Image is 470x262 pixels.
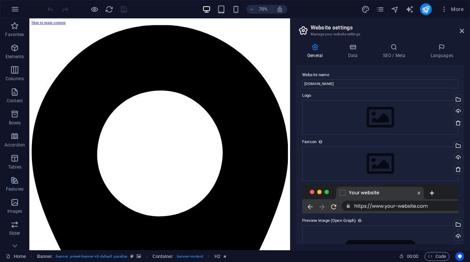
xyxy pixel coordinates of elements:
[4,142,25,148] p: Accordion
[302,91,458,100] label: Logo
[9,120,21,126] p: Boxes
[376,5,385,14] button: pages
[3,3,52,9] a: Skip to main content
[302,79,458,88] input: Name...
[7,208,22,214] p: Images
[9,230,21,236] p: Slider
[302,71,458,79] label: Website name
[391,5,399,14] i: Navigator
[152,252,173,261] span: Click to select. Double-click to edit
[6,186,23,192] p: Features
[337,43,372,59] h4: Data
[6,76,24,82] p: Columns
[441,6,464,13] span: More
[407,252,418,261] span: 00 00
[422,5,430,14] i: Publish
[137,254,141,258] i: This element contains a background
[105,5,113,14] i: Reload page
[424,252,449,261] button: Code
[361,5,370,14] i: Design (Ctrl+Alt+Y)
[105,5,113,14] button: reload
[412,254,413,259] span: :
[311,31,449,38] h3: Manage your website settings
[302,216,458,225] label: Preview Image (Open Graph)
[372,43,419,59] h4: SEO / Meta
[391,5,399,14] button: navigator
[176,252,203,261] span: . banner-content
[311,24,464,31] h2: Website settings
[257,5,269,14] h6: 70%
[419,43,464,59] h4: Languages
[302,138,458,146] label: Favicon
[296,43,337,59] h4: General
[361,5,370,14] button: design
[276,6,283,13] i: On resize automatically adjust zoom level to fit chosen device.
[376,5,384,14] i: Pages (Ctrl+Alt+S)
[223,254,227,258] i: Element contains an animation
[6,54,24,60] p: Elements
[420,3,432,15] button: publish
[405,5,414,14] button: text_generator
[214,252,220,261] span: Click to select. Double-click to edit
[6,252,26,261] a: Click to cancel selection. Double-click to open Pages
[438,3,467,15] button: More
[37,252,227,261] nav: breadcrumb
[37,252,53,261] span: Click to select. Double-click to edit
[302,146,458,181] div: Select files from the file manager, stock photos, or upload file(s)
[246,5,272,14] button: 70%
[399,252,419,261] h6: Session time
[455,252,464,261] button: Usercentrics
[8,164,21,170] p: Tables
[5,32,24,38] p: Favorites
[428,252,446,261] span: Code
[302,100,458,135] div: Select files from the file manager, stock photos, or upload file(s)
[7,98,23,104] p: Content
[55,252,127,261] span: . banner .preset-banner-v3-default .parallax
[130,254,134,258] i: This element is a customizable preset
